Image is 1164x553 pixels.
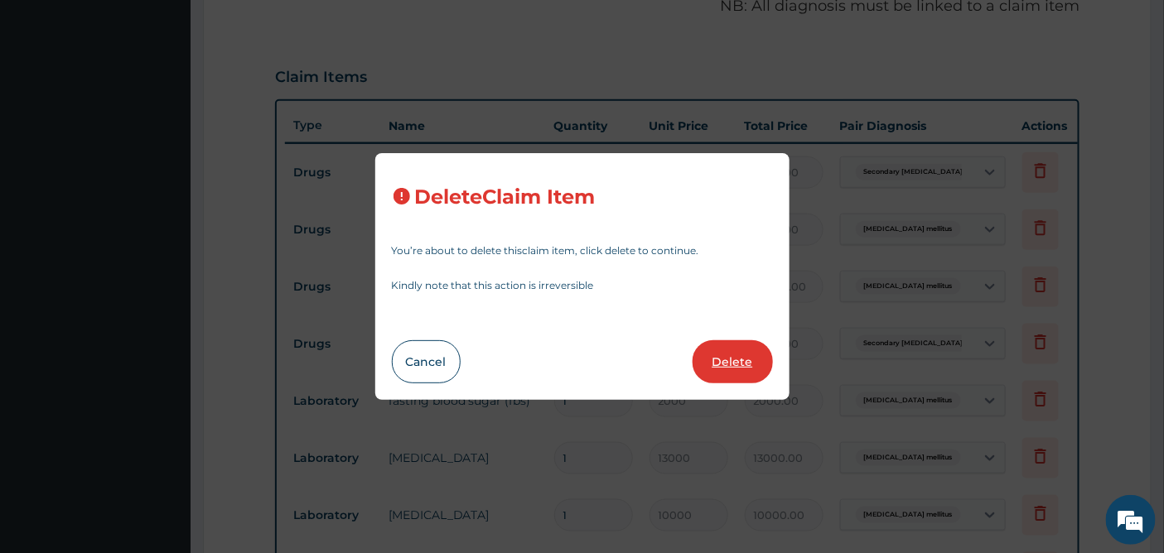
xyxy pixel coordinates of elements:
[415,186,596,209] h3: Delete Claim Item
[392,281,773,291] p: Kindly note that this action is irreversible
[392,246,773,256] p: You’re about to delete this claim item , click delete to continue.
[31,83,67,124] img: d_794563401_company_1708531726252_794563401
[272,8,312,48] div: Minimize live chat window
[392,340,461,383] button: Cancel
[86,93,278,114] div: Chat with us now
[693,340,773,383] button: Delete
[96,169,229,336] span: We're online!
[8,373,316,431] textarea: Type your message and hit 'Enter'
